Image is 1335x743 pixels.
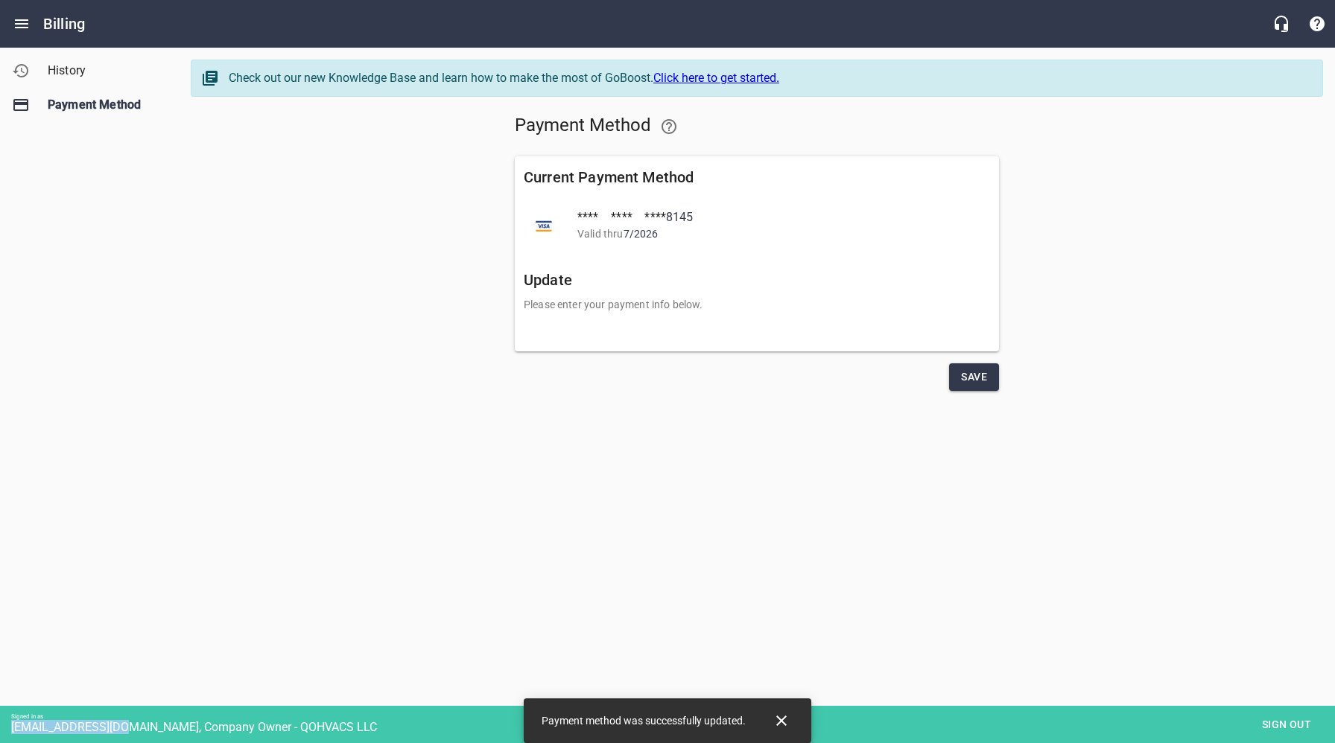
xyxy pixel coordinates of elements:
[1299,6,1335,42] button: Support Portal
[43,12,85,36] h6: Billing
[524,325,990,342] iframe: Secure card payment input frame
[11,713,1335,720] div: Signed in as
[48,96,161,114] span: Payment Method
[48,62,161,80] span: History
[524,165,990,189] h6: Current Payment Method
[1263,6,1299,42] button: Live Chat
[524,268,990,292] h6: Update
[524,297,990,313] p: Please enter your payment info below.
[577,226,966,242] p: Valid thru
[1255,715,1318,734] span: Sign out
[651,109,687,144] a: Learn how to update your payment method
[11,720,1335,734] div: [EMAIL_ADDRESS][DOMAIN_NAME], Company Owner - QOHVACS LLC
[542,715,746,727] span: Payment method was successfully updated.
[624,228,659,240] span: 7 / 2026
[666,210,694,224] span: 8145
[515,109,999,144] h5: Payment Method
[229,69,1307,87] div: Check out our new Knowledge Base and learn how to make the most of GoBoost.
[764,703,799,739] button: Close
[961,368,987,386] span: Save
[949,363,999,391] button: Save
[1249,711,1324,739] button: Sign out
[653,71,779,85] a: Click here to get started.
[4,6,39,42] button: Open drawer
